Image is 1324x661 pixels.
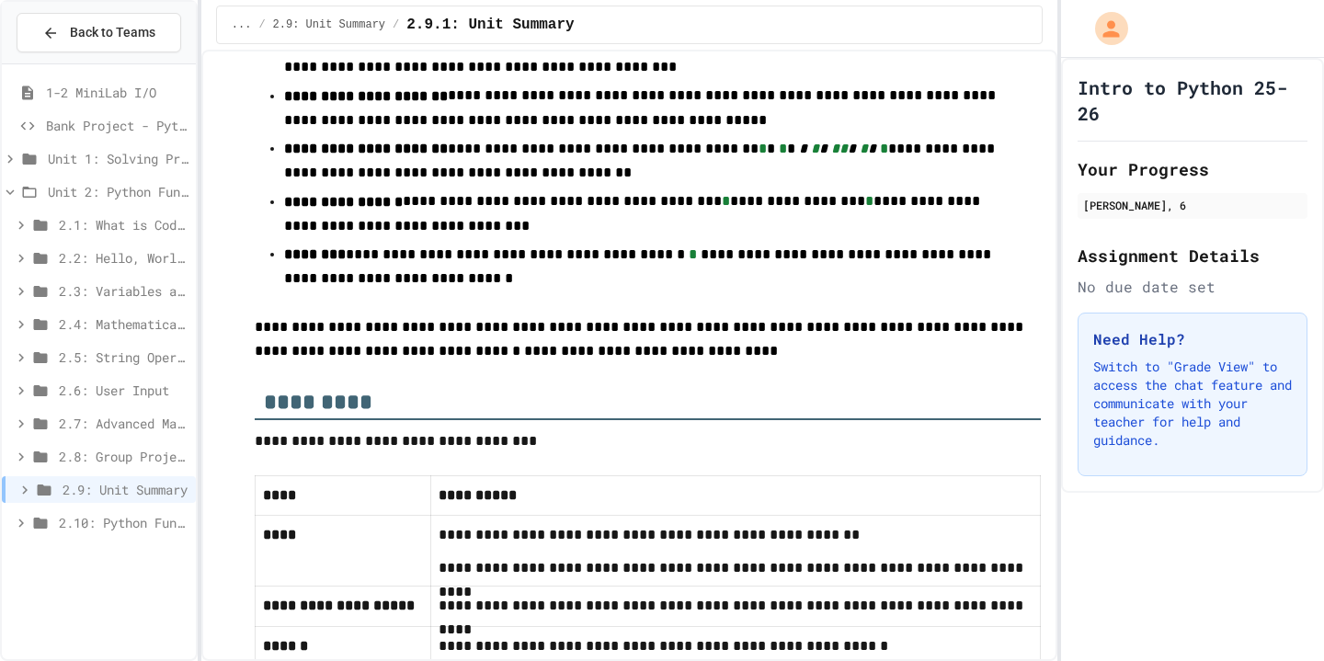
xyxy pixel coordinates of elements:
span: 2.3: Variables and Data Types [59,281,188,301]
span: 2.5: String Operators [59,348,188,367]
span: Unit 1: Solving Problems in Computer Science [48,149,188,168]
span: / [393,17,399,32]
button: Back to Teams [17,13,181,52]
span: 2.9: Unit Summary [63,480,188,499]
div: No due date set [1078,276,1307,298]
span: 2.8: Group Project - Mad Libs [59,447,188,466]
span: / [258,17,265,32]
span: Back to Teams [70,23,155,42]
span: Bank Project - Python [46,116,188,135]
h2: Your Progress [1078,156,1307,182]
span: 2.2: Hello, World! [59,248,188,268]
span: 2.9.1: Unit Summary [406,14,574,36]
span: 2.9: Unit Summary [273,17,385,32]
span: ... [232,17,252,32]
span: 2.7: Advanced Math [59,414,188,433]
h2: Assignment Details [1078,243,1307,268]
span: 2.6: User Input [59,381,188,400]
div: My Account [1076,7,1133,50]
p: Switch to "Grade View" to access the chat feature and communicate with your teacher for help and ... [1093,358,1292,450]
span: 1-2 MiniLab I/O [46,83,188,102]
h1: Intro to Python 25-26 [1078,74,1307,126]
span: Unit 2: Python Fundamentals [48,182,188,201]
div: [PERSON_NAME], 6 [1083,197,1302,213]
h3: Need Help? [1093,328,1292,350]
span: 2.1: What is Code? [59,215,188,234]
span: 2.4: Mathematical Operators [59,314,188,334]
span: 2.10: Python Fundamentals Exam [59,513,188,532]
